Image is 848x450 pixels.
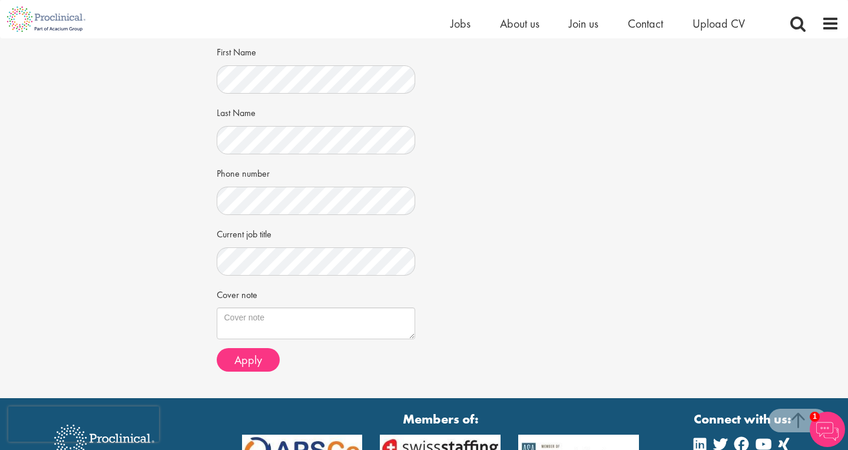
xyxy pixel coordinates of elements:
[217,42,256,59] label: First Name
[217,102,256,120] label: Last Name
[810,412,820,422] span: 1
[810,412,845,447] img: Chatbot
[217,284,257,302] label: Cover note
[569,16,598,31] a: Join us
[217,163,270,181] label: Phone number
[242,410,640,428] strong: Members of:
[217,224,271,241] label: Current job title
[217,348,280,372] button: Apply
[694,410,794,428] strong: Connect with us:
[628,16,663,31] a: Contact
[693,16,745,31] a: Upload CV
[500,16,539,31] a: About us
[450,16,471,31] a: Jobs
[234,352,262,368] span: Apply
[8,406,159,442] iframe: reCAPTCHA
